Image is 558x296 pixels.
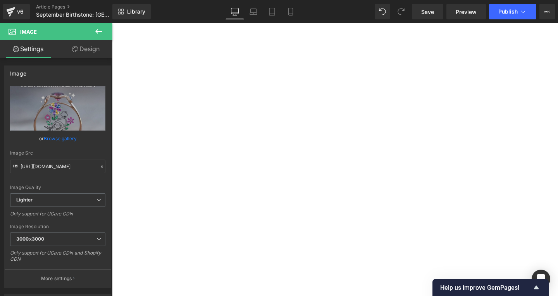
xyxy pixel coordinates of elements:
[3,4,30,19] a: v6
[15,7,25,17] div: v6
[489,4,536,19] button: Publish
[263,4,281,19] a: Tablet
[16,236,44,242] b: 3000x3000
[5,269,111,287] button: More settings
[41,275,72,282] p: More settings
[20,29,37,35] span: Image
[10,66,26,77] div: Image
[16,197,33,203] b: Lighter
[498,9,518,15] span: Publish
[456,8,477,16] span: Preview
[10,250,105,267] div: Only support for UCare CDN and Shopify CDN
[440,284,532,291] span: Help us improve GemPages!
[10,160,105,173] input: Link
[10,211,105,222] div: Only support for UCare CDN
[58,40,114,58] a: Design
[532,270,550,288] div: Open Intercom Messenger
[36,12,110,18] span: September Birthstone: [GEOGRAPHIC_DATA]
[244,4,263,19] a: Laptop
[226,4,244,19] a: Desktop
[446,4,486,19] a: Preview
[421,8,434,16] span: Save
[44,132,77,145] a: Browse gallery
[36,4,125,10] a: Article Pages
[112,4,151,19] a: New Library
[127,8,145,15] span: Library
[281,4,300,19] a: Mobile
[10,150,105,156] div: Image Src
[10,185,105,190] div: Image Quality
[10,224,105,229] div: Image Resolution
[440,283,541,292] button: Show survey - Help us improve GemPages!
[539,4,555,19] button: More
[10,134,105,143] div: or
[375,4,390,19] button: Undo
[393,4,409,19] button: Redo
